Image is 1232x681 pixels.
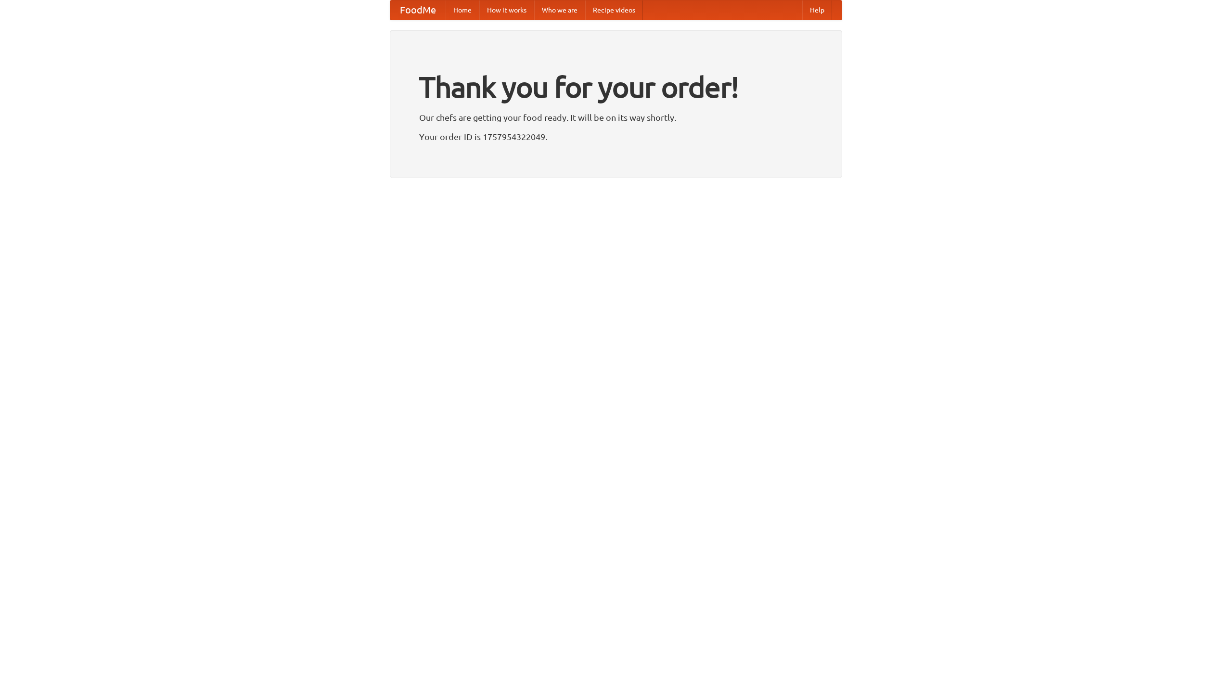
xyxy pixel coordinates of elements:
a: FoodMe [390,0,446,20]
p: Your order ID is 1757954322049. [419,129,813,144]
a: Home [446,0,479,20]
a: Who we are [534,0,585,20]
a: Recipe videos [585,0,643,20]
p: Our chefs are getting your food ready. It will be on its way shortly. [419,110,813,125]
a: How it works [479,0,534,20]
h1: Thank you for your order! [419,64,813,110]
a: Help [802,0,832,20]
